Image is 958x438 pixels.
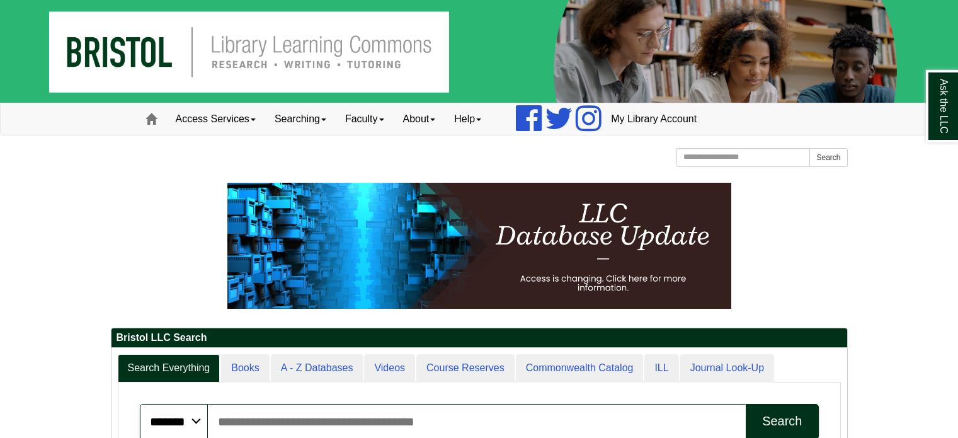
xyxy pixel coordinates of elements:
[227,183,731,309] img: HTML tutorial
[336,103,394,135] a: Faculty
[516,354,644,383] a: Commonwealth Catalog
[394,103,445,135] a: About
[271,354,363,383] a: A - Z Databases
[680,354,774,383] a: Journal Look-Up
[416,354,515,383] a: Course Reserves
[602,103,706,135] a: My Library Account
[166,103,265,135] a: Access Services
[221,354,269,383] a: Books
[265,103,336,135] a: Searching
[364,354,415,383] a: Videos
[809,148,847,167] button: Search
[118,354,220,383] a: Search Everything
[762,414,802,429] div: Search
[644,354,678,383] a: ILL
[445,103,491,135] a: Help
[111,328,847,348] h2: Bristol LLC Search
